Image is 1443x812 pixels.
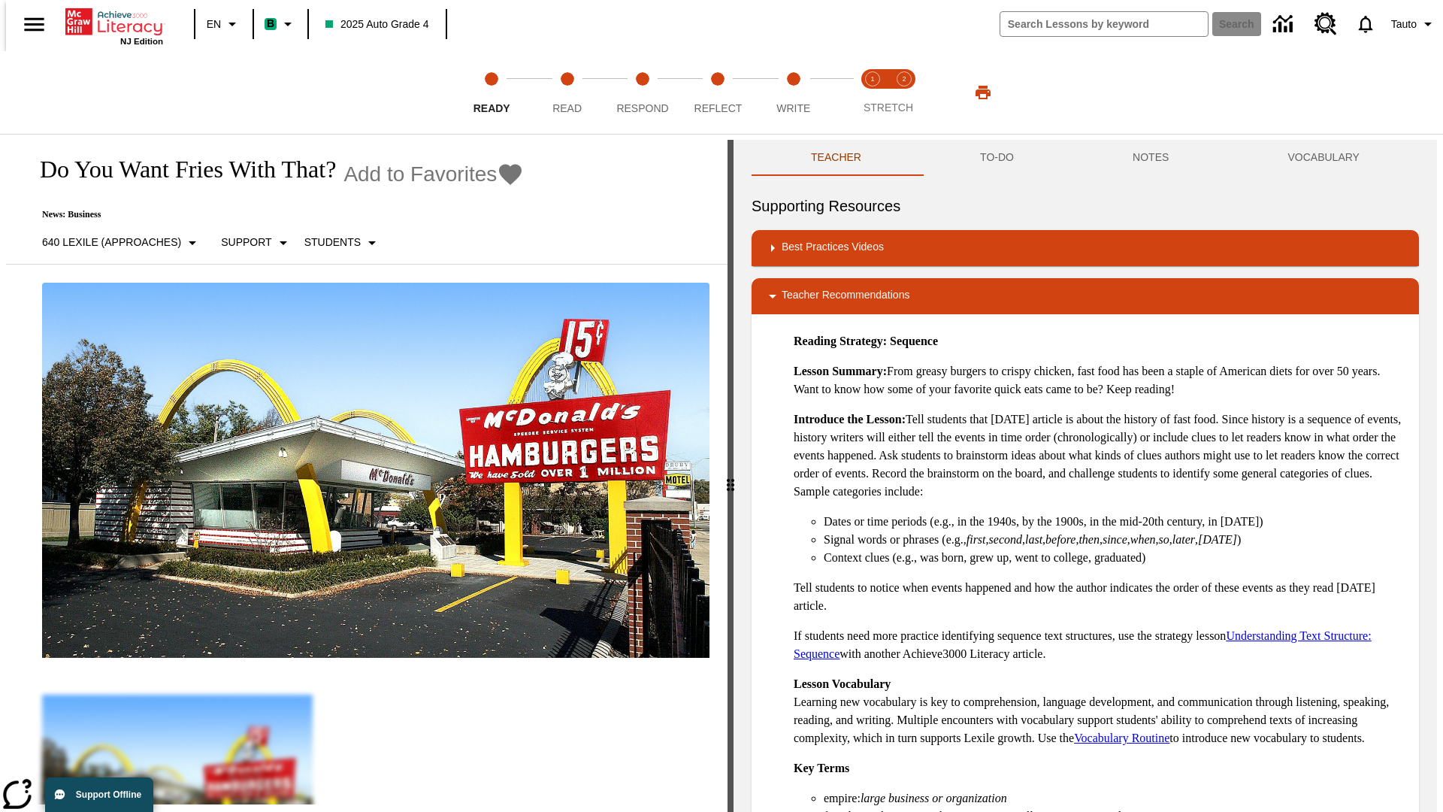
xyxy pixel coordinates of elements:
[870,75,874,83] text: 1
[794,629,1372,660] a: Understanding Text Structure: Sequence
[794,335,887,347] strong: Reading Strategy:
[734,140,1437,812] div: activity
[616,102,668,114] span: Respond
[794,365,887,377] strong: Lesson Summary:
[1103,533,1127,546] em: since
[12,2,56,47] button: Open side menu
[824,513,1407,531] li: Dates or time periods (e.g., in the 1940s, by the 1900s, in the mid-20th century, in [DATE])
[902,75,906,83] text: 2
[967,533,986,546] em: first
[890,335,938,347] strong: Sequence
[1305,4,1346,44] a: Resource Center, Will open in new tab
[343,162,497,186] span: Add to Favorites
[1073,140,1228,176] button: NOTES
[674,51,761,134] button: Reflect step 4 of 5
[1000,12,1208,36] input: search field
[298,229,387,256] button: Select Student
[215,229,298,256] button: Scaffolds, Support
[6,140,728,804] div: reading
[42,235,181,250] p: 640 Lexile (Approaches)
[824,549,1407,567] li: Context clues (e.g., was born, grew up, went to college, graduated)
[45,777,153,812] button: Support Offline
[864,101,913,114] span: STRETCH
[752,230,1419,266] div: Best Practices Videos
[1346,5,1385,44] a: Notifications
[1172,533,1195,546] em: later
[76,789,141,800] span: Support Offline
[200,11,248,38] button: Language: EN, Select a language
[750,51,837,134] button: Write step 5 of 5
[552,102,582,114] span: Read
[267,14,274,33] span: B
[599,51,686,134] button: Respond step 3 of 5
[448,51,535,134] button: Ready step 1 of 5
[1198,533,1237,546] em: [DATE]
[221,235,271,250] p: Support
[728,140,734,812] div: Press Enter or Spacebar and then press right and left arrow keys to move the slider
[752,278,1419,314] div: Teacher Recommendations
[42,283,709,659] img: One of the first McDonald's stores, with the iconic red sign and golden arches.
[207,17,221,32] span: EN
[343,161,524,187] button: Add to Favorites - Do You Want Fries With That?
[861,792,1007,804] em: large business or organization
[824,531,1407,549] li: Signal words or phrases (e.g., , , , , , , , , , )
[794,677,891,690] strong: Lesson Vocabulary
[1385,11,1443,38] button: Profile/Settings
[1074,732,1169,744] a: Vocabulary Routine
[851,51,894,134] button: Stretch Read step 1 of 2
[752,140,1419,176] div: Instructional Panel Tabs
[794,675,1407,747] p: Learning new vocabulary is key to comprehension, language development, and communication through ...
[259,11,303,38] button: Boost Class color is mint green. Change class color
[1228,140,1419,176] button: VOCABULARY
[794,413,906,426] strong: Introduce the Lesson:
[1045,533,1075,546] em: before
[776,102,810,114] span: Write
[1025,533,1042,546] em: last
[65,5,163,46] div: Home
[120,37,163,46] span: NJ Edition
[24,156,336,183] h1: Do You Want Fries With That?
[523,51,610,134] button: Read step 2 of 5
[304,235,361,250] p: Students
[882,51,926,134] button: Stretch Respond step 2 of 2
[959,79,1007,106] button: Print
[1391,17,1417,32] span: Tauto
[36,229,207,256] button: Select Lexile, 640 Lexile (Approaches)
[782,287,909,305] p: Teacher Recommendations
[325,17,429,32] span: 2025 Auto Grade 4
[1078,533,1100,546] em: then
[794,579,1407,615] p: Tell students to notice when events happened and how the author indicates the order of these even...
[989,533,1022,546] em: second
[473,102,510,114] span: Ready
[1130,533,1156,546] em: when
[1264,4,1305,45] a: Data Center
[794,411,1407,501] p: Tell students that [DATE] article is about the history of fast food. Since history is a sequence ...
[752,194,1419,218] h6: Supporting Resources
[782,239,884,257] p: Best Practices Videos
[794,762,849,774] strong: Key Terms
[24,209,524,220] p: News: Business
[794,627,1407,663] p: If students need more practice identifying sequence text structures, use the strategy lesson with...
[824,789,1407,807] li: empire:
[794,362,1407,398] p: From greasy burgers to crispy chicken, fast food has been a staple of American diets for over 50 ...
[752,140,921,176] button: Teacher
[1159,533,1169,546] em: so
[694,102,743,114] span: Reflect
[921,140,1073,176] button: TO-DO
